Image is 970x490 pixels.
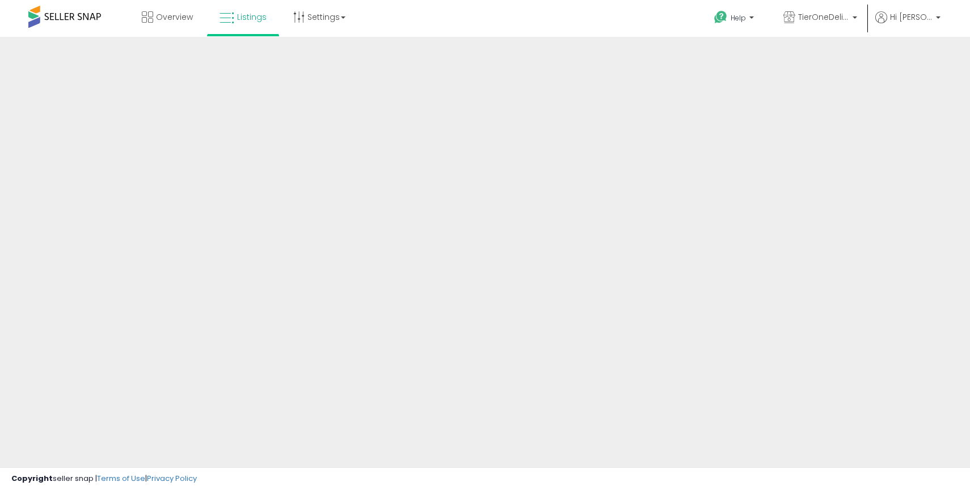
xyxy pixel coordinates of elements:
span: Help [731,13,746,23]
a: Hi [PERSON_NAME] [875,11,941,37]
a: Terms of Use [97,473,145,484]
span: Listings [237,11,267,23]
a: Privacy Policy [147,473,197,484]
div: seller snap | | [11,474,197,484]
span: TierOneDelievery [798,11,849,23]
strong: Copyright [11,473,53,484]
span: Hi [PERSON_NAME] [890,11,933,23]
i: Get Help [714,10,728,24]
span: Overview [156,11,193,23]
a: Help [705,2,765,37]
